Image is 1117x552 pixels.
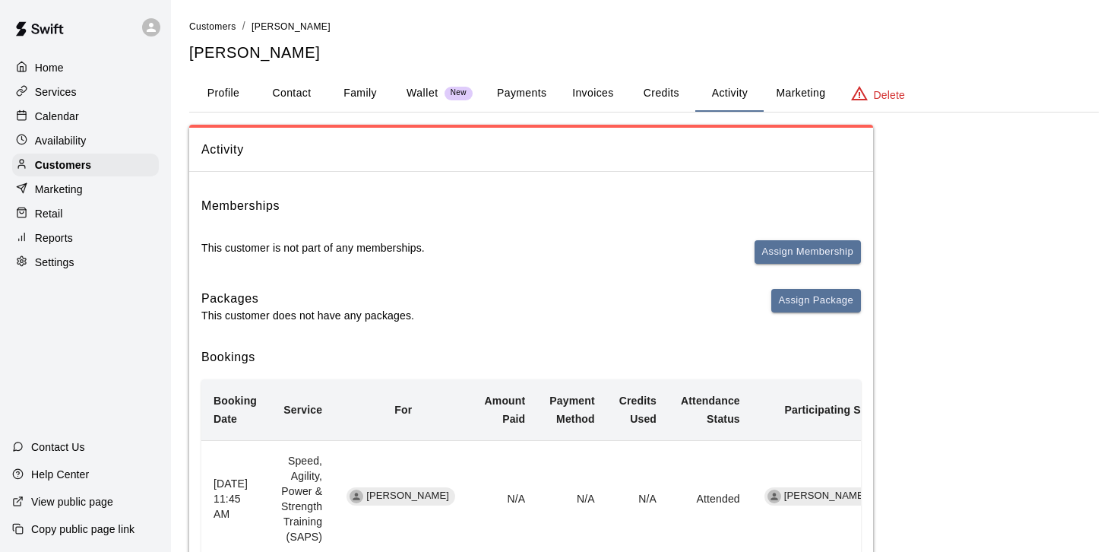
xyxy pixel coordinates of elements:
[778,489,873,503] span: [PERSON_NAME]
[35,60,64,75] p: Home
[12,105,159,128] a: Calendar
[12,81,159,103] a: Services
[394,404,412,416] b: For
[12,227,159,249] a: Reports
[31,494,113,509] p: View public page
[214,395,257,425] b: Booking Date
[201,196,280,216] h6: Memberships
[874,87,905,103] p: Delete
[767,490,781,503] div: Daniel Flanick
[189,18,1099,35] nav: breadcrumb
[201,308,414,323] p: This customer does not have any packages.
[619,395,657,425] b: Credits Used
[189,21,236,32] span: Customers
[35,109,79,124] p: Calendar
[35,206,63,221] p: Retail
[258,75,326,112] button: Contact
[485,75,558,112] button: Payments
[201,140,861,160] span: Activity
[12,154,159,176] a: Customers
[755,240,861,264] button: Assign Membership
[12,129,159,152] a: Availability
[283,404,322,416] b: Service
[681,395,740,425] b: Attendance Status
[201,347,861,367] h6: Bookings
[764,75,837,112] button: Marketing
[31,439,85,455] p: Contact Us
[35,230,73,246] p: Reports
[12,178,159,201] a: Marketing
[12,56,159,79] a: Home
[189,75,1099,112] div: basic tabs example
[201,240,425,255] p: This customer is not part of any memberships.
[189,43,1099,63] h5: [PERSON_NAME]
[549,395,594,425] b: Payment Method
[326,75,394,112] button: Family
[35,84,77,100] p: Services
[12,202,159,225] a: Retail
[35,255,74,270] p: Settings
[558,75,627,112] button: Invoices
[35,157,91,173] p: Customers
[189,20,236,32] a: Customers
[35,182,83,197] p: Marketing
[627,75,695,112] button: Credits
[445,88,473,98] span: New
[12,251,159,274] a: Settings
[35,133,87,148] p: Availability
[242,18,245,34] li: /
[201,289,414,309] h6: Packages
[695,75,764,112] button: Activity
[189,75,258,112] button: Profile
[785,404,878,416] b: Participating Staff
[771,289,861,312] button: Assign Package
[31,467,89,482] p: Help Center
[31,522,134,537] p: Copy public page link
[764,487,873,506] div: [PERSON_NAME]
[407,85,438,101] p: Wallet
[252,21,331,32] span: [PERSON_NAME]
[360,489,455,503] span: [PERSON_NAME]
[485,395,526,425] b: Amount Paid
[350,490,363,503] div: Paxton Lindsay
